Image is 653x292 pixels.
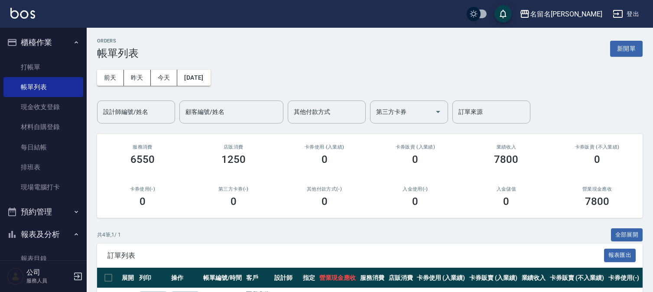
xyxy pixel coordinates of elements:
[3,31,83,54] button: 櫃檯作業
[7,268,24,285] img: Person
[471,186,541,192] h2: 入金儲值
[604,249,636,262] button: 報表匯出
[494,153,518,165] h3: 7800
[272,268,301,288] th: 設計師
[120,268,137,288] th: 展開
[3,77,83,97] a: 帳單列表
[322,195,328,208] h3: 0
[124,70,151,86] button: 昨天
[289,144,360,150] h2: 卡券使用 (入業績)
[585,195,609,208] h3: 7800
[412,195,418,208] h3: 0
[415,268,467,288] th: 卡券使用 (入業績)
[431,105,445,119] button: Open
[380,186,450,192] h2: 入金使用(-)
[3,137,83,157] a: 每日結帳
[609,6,643,22] button: 登出
[140,195,146,208] h3: 0
[530,9,602,19] div: 名留名[PERSON_NAME]
[611,228,643,242] button: 全部展開
[97,38,139,44] h2: ORDERS
[562,186,632,192] h2: 營業現金應收
[594,153,600,165] h3: 0
[107,144,178,150] h3: 服務消費
[380,144,450,150] h2: 卡券販賣 (入業績)
[107,186,178,192] h2: 卡券使用(-)
[137,268,169,288] th: 列印
[97,70,124,86] button: 前天
[169,268,201,288] th: 操作
[516,5,606,23] button: 名留名[PERSON_NAME]
[244,268,273,288] th: 客戶
[3,177,83,197] a: 現場電腦打卡
[289,186,360,192] h2: 其他付款方式(-)
[610,44,643,52] a: 新開單
[97,47,139,59] h3: 帳單列表
[358,268,387,288] th: 服務消費
[606,268,642,288] th: 卡券使用(-)
[503,195,509,208] h3: 0
[610,41,643,57] button: 新開單
[548,268,606,288] th: 卡券販賣 (不入業績)
[3,57,83,77] a: 打帳單
[26,268,71,277] h5: 公司
[467,268,520,288] th: 卡券販賣 (入業績)
[3,97,83,117] a: 現金收支登錄
[387,268,415,288] th: 店販消費
[198,144,269,150] h2: 店販消費
[3,249,83,269] a: 報表目錄
[201,268,244,288] th: 帳單編號/時間
[3,223,83,246] button: 報表及分析
[322,153,328,165] h3: 0
[494,5,512,23] button: save
[107,251,604,260] span: 訂單列表
[198,186,269,192] h2: 第三方卡券(-)
[3,201,83,223] button: 預約管理
[221,153,246,165] h3: 1250
[151,70,178,86] button: 今天
[301,268,317,288] th: 指定
[10,8,35,19] img: Logo
[3,117,83,137] a: 材料自購登錄
[3,157,83,177] a: 排班表
[317,268,358,288] th: 營業現金應收
[231,195,237,208] h3: 0
[26,277,71,285] p: 服務人員
[471,144,541,150] h2: 業績收入
[130,153,155,165] h3: 6550
[562,144,632,150] h2: 卡券販賣 (不入業績)
[520,268,548,288] th: 業績收入
[177,70,210,86] button: [DATE]
[604,251,636,259] a: 報表匯出
[97,231,121,239] p: 共 4 筆, 1 / 1
[412,153,418,165] h3: 0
